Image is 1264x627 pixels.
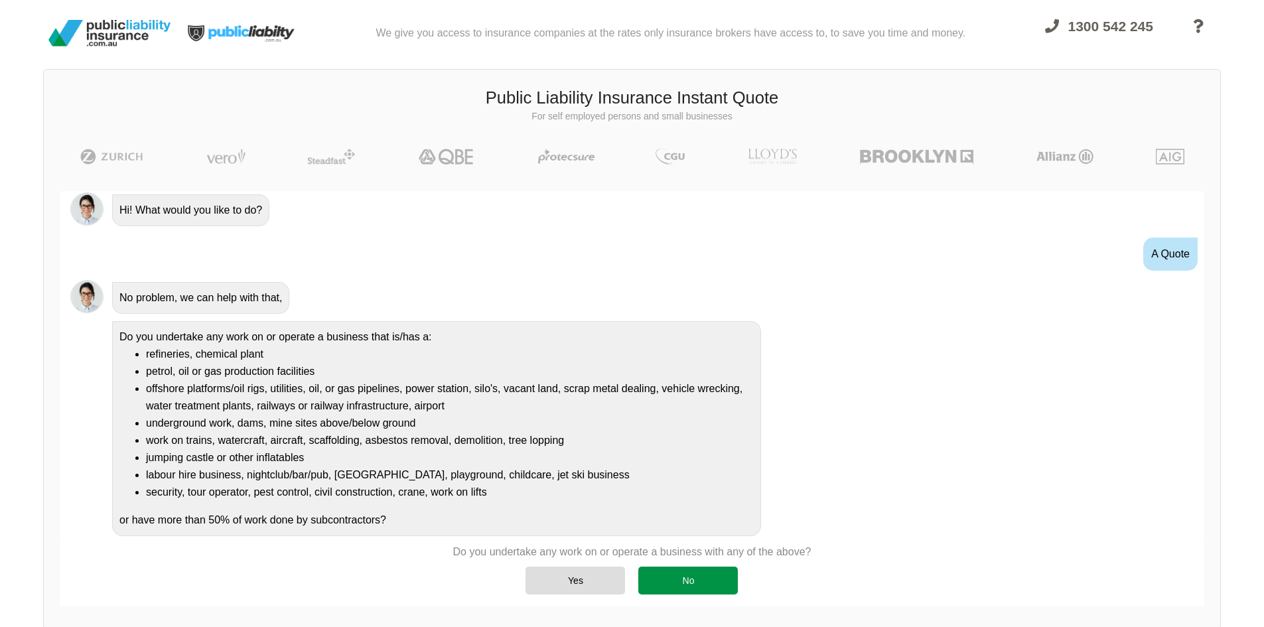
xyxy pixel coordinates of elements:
[533,149,600,165] img: Protecsure | Public Liability Insurance
[855,149,979,165] img: Brooklyn | Public Liability Insurance
[146,432,754,449] li: work on trains, watercraft, aircraft, scaffolding, asbestos removal, demolition, tree lopping
[43,15,176,52] img: Public Liability Insurance
[650,149,690,165] img: CGU | Public Liability Insurance
[146,466,754,484] li: labour hire business, nightclub/bar/pub, [GEOGRAPHIC_DATA], playground, childcare, jet ski business
[146,415,754,432] li: underground work, dams, mine sites above/below ground
[54,86,1210,110] h3: Public Liability Insurance Instant Quote
[70,192,104,226] img: Chatbot | PLI
[526,567,625,594] div: Yes
[411,149,482,165] img: QBE | Public Liability Insurance
[54,110,1210,123] p: For self employed persons and small businesses
[74,149,149,165] img: Zurich | Public Liability Insurance
[146,449,754,466] li: jumping castle or other inflatables
[176,5,309,61] img: Public Liability Insurance Light
[1033,11,1165,61] a: 1300 542 245
[146,346,754,363] li: refineries, chemical plant
[146,380,754,415] li: offshore platforms/oil rigs, utilities, oil, or gas pipelines, power station, silo's, vacant land...
[1143,238,1198,271] div: A Quote
[453,545,811,559] p: Do you undertake any work on or operate a business with any of the above?
[146,484,754,501] li: security, tour operator, pest control, civil construction, crane, work on lifts
[146,363,754,380] li: petrol, oil or gas production facilities
[200,149,251,165] img: Vero | Public Liability Insurance
[1151,149,1190,165] img: AIG | Public Liability Insurance
[1030,149,1100,165] img: Allianz | Public Liability Insurance
[112,282,289,314] div: No problem, we can help with that,
[1068,19,1153,34] span: 1300 542 245
[112,194,269,226] div: Hi! What would you like to do?
[638,567,738,594] div: No
[70,280,104,313] img: Chatbot | PLI
[112,321,761,536] div: Do you undertake any work on or operate a business that is/has a: or have more than 50% of work d...
[302,149,360,165] img: Steadfast | Public Liability Insurance
[740,149,804,165] img: LLOYD's | Public Liability Insurance
[376,5,965,61] div: We give you access to insurance companies at the rates only insurance brokers have access to, to ...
